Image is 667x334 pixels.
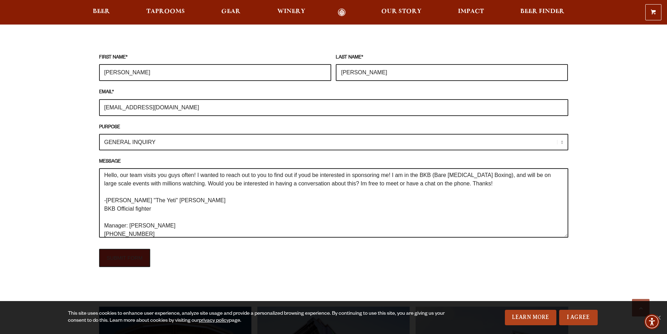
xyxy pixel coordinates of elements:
[381,9,422,14] span: Our Story
[505,310,556,325] a: Learn More
[644,314,660,329] div: Accessibility Menu
[329,8,355,16] a: Odell Home
[632,299,649,316] a: Scroll to top
[68,311,447,325] div: This site uses cookies to enhance user experience, analyze site usage and provide a personalized ...
[377,8,426,16] a: Our Story
[142,8,189,16] a: Taprooms
[93,9,110,14] span: Beer
[336,54,568,62] label: LAST NAME
[559,310,598,325] a: I Agree
[146,9,185,14] span: Taprooms
[99,249,151,267] input: SUBMIT FORM
[88,8,114,16] a: Beer
[99,158,568,166] label: MESSAGE
[99,54,331,62] label: FIRST NAME
[99,89,568,96] label: EMAIL
[126,55,127,60] abbr: required
[221,9,241,14] span: Gear
[199,318,229,324] a: privacy policy
[516,8,569,16] a: Beer Finder
[273,8,310,16] a: Winery
[361,55,363,60] abbr: required
[520,9,564,14] span: Beer Finder
[458,9,484,14] span: Impact
[99,124,568,131] label: PURPOSE
[112,90,114,95] abbr: required
[217,8,245,16] a: Gear
[453,8,488,16] a: Impact
[277,9,305,14] span: Winery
